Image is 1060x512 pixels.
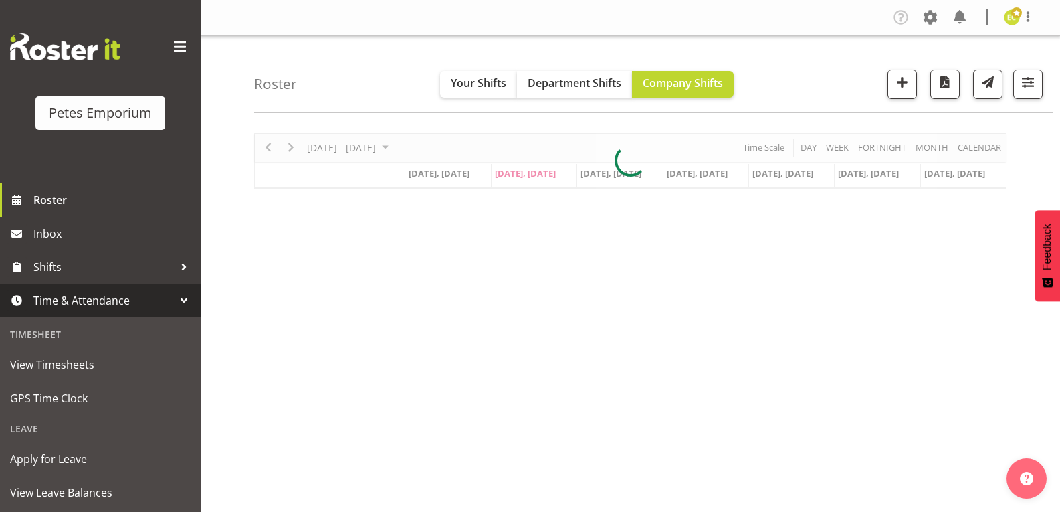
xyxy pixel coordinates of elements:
[10,355,191,375] span: View Timesheets
[3,476,197,509] a: View Leave Balances
[930,70,960,99] button: Download a PDF of the roster according to the set date range.
[3,442,197,476] a: Apply for Leave
[973,70,1002,99] button: Send a list of all shifts for the selected filtered period to all rostered employees.
[3,415,197,442] div: Leave
[33,290,174,311] span: Time & Attendance
[10,33,120,60] img: Rosterit website logo
[10,483,191,503] span: View Leave Balances
[528,76,621,90] span: Department Shifts
[254,76,297,92] h4: Roster
[1020,472,1033,485] img: help-xxl-2.png
[10,449,191,469] span: Apply for Leave
[643,76,723,90] span: Company Shifts
[632,71,734,98] button: Company Shifts
[451,76,506,90] span: Your Shifts
[517,71,632,98] button: Department Shifts
[3,321,197,348] div: Timesheet
[3,381,197,415] a: GPS Time Clock
[887,70,917,99] button: Add a new shift
[33,190,194,210] span: Roster
[440,71,517,98] button: Your Shifts
[1013,70,1043,99] button: Filter Shifts
[1004,9,1020,25] img: emma-croft7499.jpg
[1041,224,1053,270] span: Feedback
[10,388,191,408] span: GPS Time Clock
[33,257,174,277] span: Shifts
[33,224,194,244] span: Inbox
[1035,210,1060,301] button: Feedback - Show survey
[3,348,197,381] a: View Timesheets
[49,103,152,123] div: Petes Emporium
